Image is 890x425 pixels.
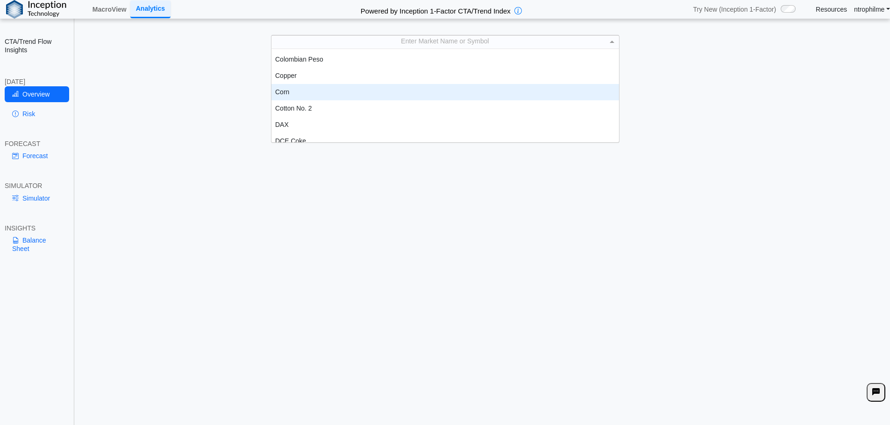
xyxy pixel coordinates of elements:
div: SIMULATOR [5,181,69,190]
h3: Please Select an Asset to Start [78,108,888,117]
div: Cotton No. 2 [271,100,619,117]
a: MacroView [89,1,130,17]
h2: CTA/Trend Flow Insights [5,37,69,54]
div: Colombian Peso [271,51,619,68]
a: ntrophilme [854,5,890,14]
div: FORECAST [5,139,69,148]
div: DAX [271,117,619,133]
div: grid [271,49,619,142]
h5: Positioning data updated at previous day close; Price and Flow estimates updated intraday (15-min... [79,73,886,79]
div: Enter Market Name or Symbol [271,35,619,48]
a: Overview [5,86,69,102]
div: DCE Coke [271,133,619,149]
h2: Powered by Inception 1-Factor CTA/Trend Index [357,3,514,16]
a: Simulator [5,190,69,206]
a: Risk [5,106,69,122]
div: INSIGHTS [5,224,69,232]
a: Resources [816,5,847,14]
a: Analytics [130,0,171,18]
span: Try New (Inception 1-Factor) [693,5,776,14]
a: Balance Sheet [5,232,69,257]
div: Copper [271,68,619,84]
a: Forecast [5,148,69,164]
div: Corn [271,84,619,100]
div: [DATE] [5,77,69,86]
